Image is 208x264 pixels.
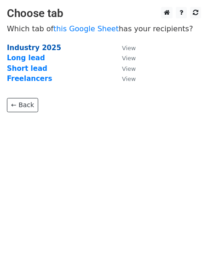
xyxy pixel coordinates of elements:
[122,75,136,82] small: View
[122,55,136,62] small: View
[7,44,61,52] a: Industry 2025
[53,24,119,33] a: this Google Sheet
[7,54,45,62] a: Long lead
[113,44,136,52] a: View
[113,64,136,73] a: View
[113,75,136,83] a: View
[122,65,136,72] small: View
[7,64,47,73] a: Short lead
[162,220,208,264] iframe: Chat Widget
[7,7,201,20] h3: Choose tab
[7,24,201,34] p: Which tab of has your recipients?
[7,98,38,112] a: ← Back
[113,54,136,62] a: View
[7,75,52,83] a: Freelancers
[122,45,136,52] small: View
